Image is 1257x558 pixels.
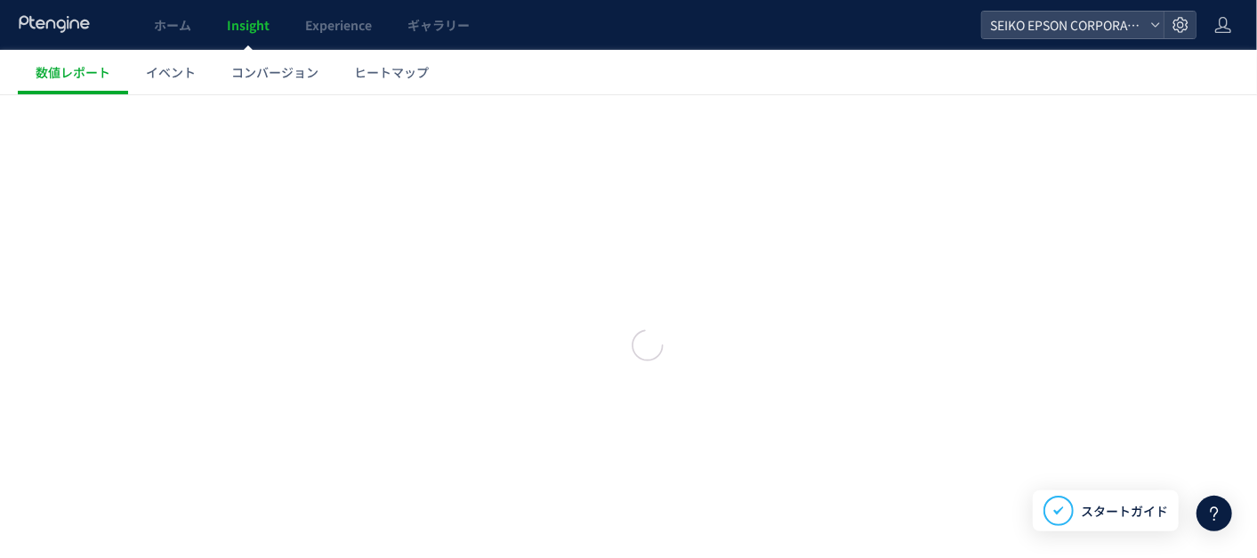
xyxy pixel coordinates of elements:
span: SEIKO EPSON CORPORATION [985,12,1143,38]
span: Experience [305,16,372,34]
span: スタートガイド [1081,502,1168,521]
span: ヒートマップ [354,63,429,81]
span: イベント [146,63,196,81]
span: ホーム [154,16,191,34]
span: ギャラリー [407,16,470,34]
span: 数値レポート [36,63,110,81]
span: コンバージョン [231,63,318,81]
span: Insight [227,16,270,34]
